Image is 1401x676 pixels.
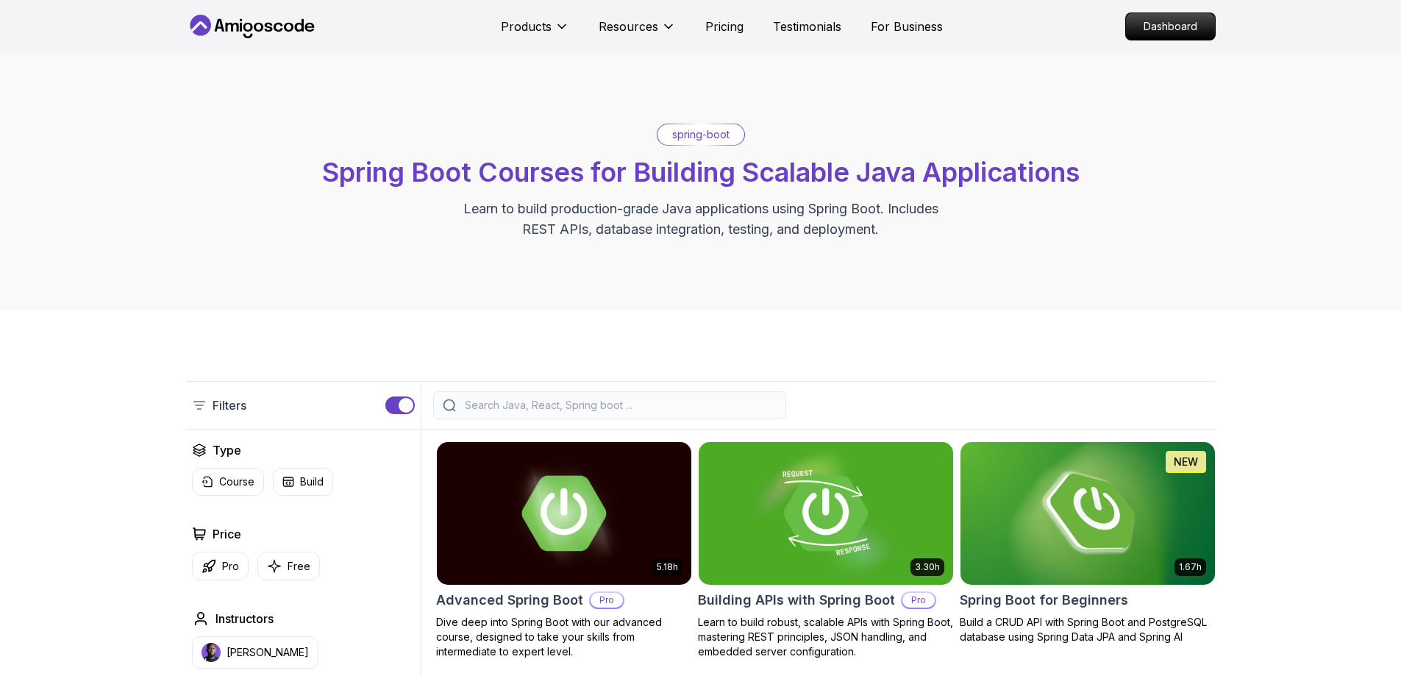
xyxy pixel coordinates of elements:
p: Dashboard [1126,13,1215,40]
p: Learn to build production-grade Java applications using Spring Boot. Includes REST APIs, database... [454,199,948,240]
h2: Building APIs with Spring Boot [698,590,895,611]
p: NEW [1174,455,1198,469]
p: Resources [599,18,658,35]
h2: Advanced Spring Boot [436,590,583,611]
a: Building APIs with Spring Boot card3.30hBuilding APIs with Spring BootProLearn to build robust, s... [698,441,954,659]
button: Course [192,468,264,496]
p: 3.30h [915,561,940,573]
p: Course [219,474,254,489]
p: spring-boot [672,127,730,142]
button: Products [501,18,569,47]
a: Dashboard [1125,13,1216,40]
p: Free [288,559,310,574]
p: Pro [591,593,623,608]
a: Spring Boot for Beginners card1.67hNEWSpring Boot for BeginnersBuild a CRUD API with Spring Boot ... [960,441,1216,644]
p: Products [501,18,552,35]
a: Advanced Spring Boot card5.18hAdvanced Spring BootProDive deep into Spring Boot with our advanced... [436,441,692,659]
h2: Type [213,441,241,459]
h2: Spring Boot for Beginners [960,590,1128,611]
input: Search Java, React, Spring boot ... [462,398,777,413]
p: Pro [902,593,935,608]
button: Pro [192,552,249,580]
img: Advanced Spring Boot card [437,442,691,585]
p: Build [300,474,324,489]
button: Build [273,468,333,496]
h2: Instructors [215,610,274,627]
p: Learn to build robust, scalable APIs with Spring Boot, mastering REST principles, JSON handling, ... [698,615,954,659]
a: Pricing [705,18,744,35]
button: instructor img[PERSON_NAME] [192,636,318,669]
p: 1.67h [1179,561,1202,573]
button: Resources [599,18,676,47]
button: Free [257,552,320,580]
img: instructor img [202,643,221,662]
p: Pro [222,559,239,574]
a: For Business [871,18,943,35]
a: Testimonials [773,18,841,35]
img: Building APIs with Spring Boot card [699,442,953,585]
p: Filters [213,396,246,414]
p: 5.18h [657,561,678,573]
p: [PERSON_NAME] [227,645,309,660]
p: Dive deep into Spring Boot with our advanced course, designed to take your skills from intermedia... [436,615,692,659]
h2: Price [213,525,241,543]
p: Build a CRUD API with Spring Boot and PostgreSQL database using Spring Data JPA and Spring AI [960,615,1216,644]
span: Spring Boot Courses for Building Scalable Java Applications [322,156,1080,188]
img: Spring Boot for Beginners card [960,442,1215,585]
